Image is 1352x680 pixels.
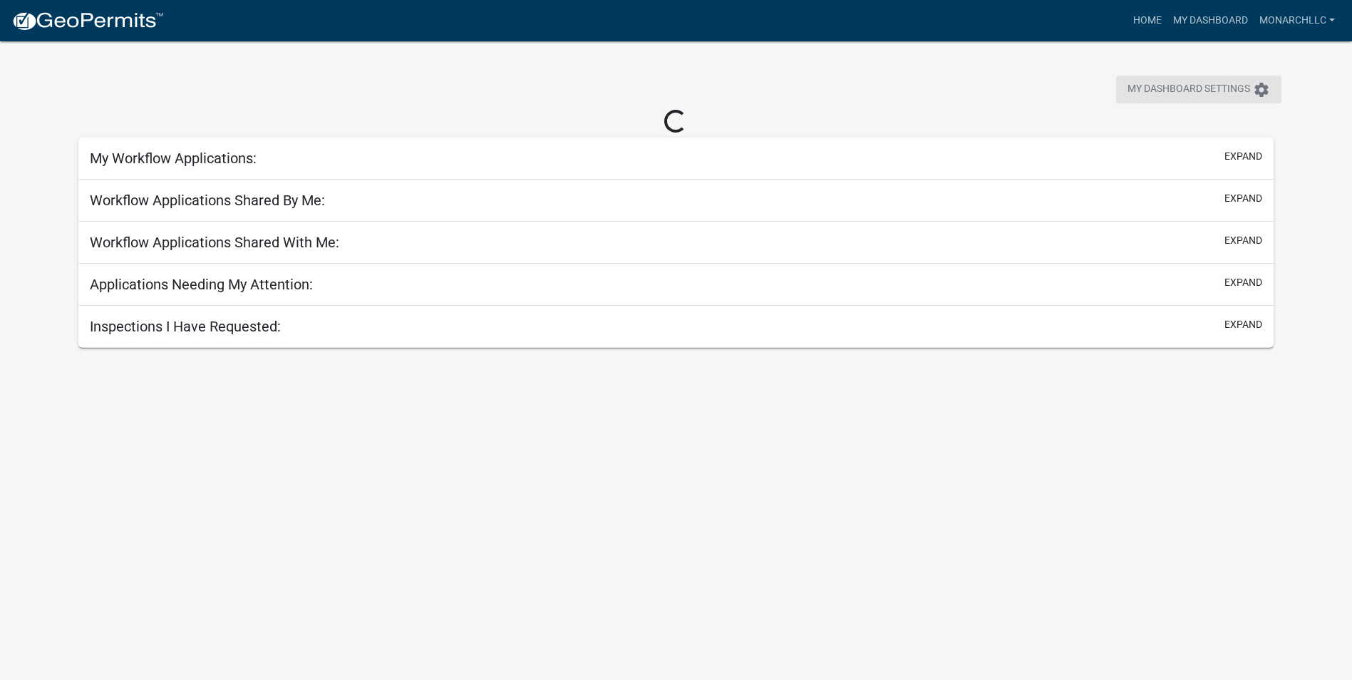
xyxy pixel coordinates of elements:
h5: Inspections I Have Requested: [90,318,281,335]
a: My Dashboard [1167,7,1254,34]
i: settings [1253,81,1270,98]
h5: Applications Needing My Attention: [90,276,313,293]
button: expand [1224,275,1262,290]
button: My Dashboard Settingssettings [1116,76,1281,103]
button: expand [1224,233,1262,248]
h5: My Workflow Applications: [90,150,257,167]
a: MonarchLLC [1254,7,1341,34]
button: expand [1224,149,1262,164]
h5: Workflow Applications Shared By Me: [90,192,325,209]
button: expand [1224,191,1262,206]
span: My Dashboard Settings [1127,81,1250,98]
a: Home [1127,7,1167,34]
h5: Workflow Applications Shared With Me: [90,234,339,251]
button: expand [1224,317,1262,332]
